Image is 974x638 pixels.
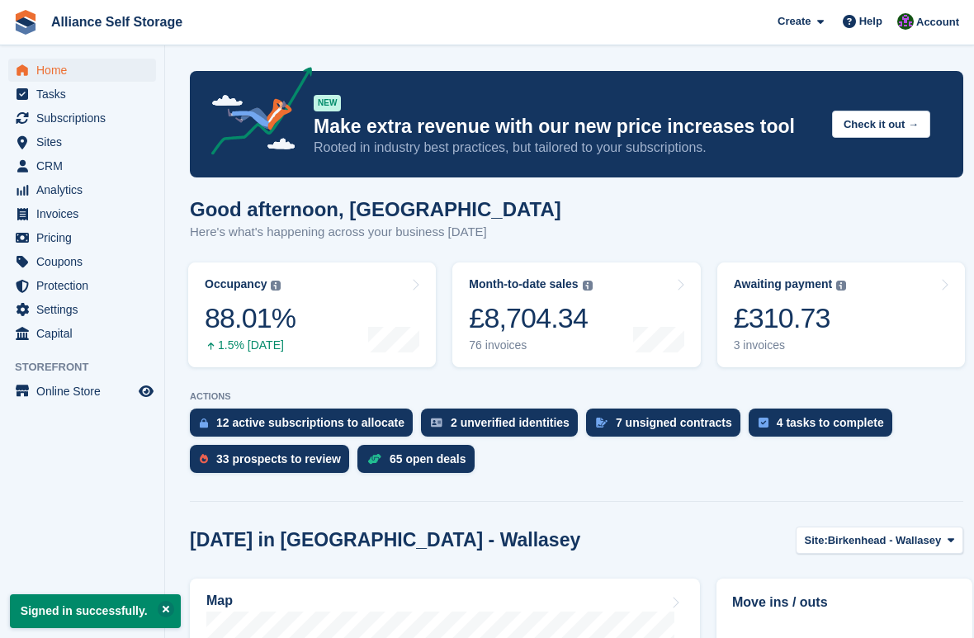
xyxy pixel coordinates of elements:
[421,409,586,445] a: 2 unverified identities
[8,154,156,177] a: menu
[190,529,580,551] h2: [DATE] in [GEOGRAPHIC_DATA] - Wallasey
[897,13,914,30] img: Romilly Norton
[586,409,749,445] a: 7 unsigned contracts
[200,454,208,464] img: prospect-51fa495bee0391a8d652442698ab0144808aea92771e9ea1ae160a38d050c398.svg
[36,83,135,106] span: Tasks
[8,202,156,225] a: menu
[36,250,135,273] span: Coupons
[596,418,608,428] img: contract_signature_icon-13c848040528278c33f63329250d36e43548de30e8caae1d1a13099fd9432cc5.svg
[36,202,135,225] span: Invoices
[469,277,578,291] div: Month-to-date sales
[390,452,466,466] div: 65 open deals
[216,452,341,466] div: 33 prospects to review
[616,416,732,429] div: 7 unsigned contracts
[36,154,135,177] span: CRM
[749,409,901,445] a: 4 tasks to complete
[8,298,156,321] a: menu
[8,322,156,345] a: menu
[717,262,965,367] a: Awaiting payment £310.73 3 invoices
[357,445,483,481] a: 65 open deals
[36,106,135,130] span: Subscriptions
[734,301,847,335] div: £310.73
[190,391,963,402] p: ACTIONS
[832,111,930,138] button: Check it out →
[431,418,442,428] img: verify_identity-adf6edd0f0f0b5bbfe63781bf79b02c33cf7c696d77639b501bdc392416b5a36.svg
[796,527,963,554] button: Site: Birkenhead - Wallasey
[188,262,436,367] a: Occupancy 88.01% 1.5% [DATE]
[314,115,819,139] p: Make extra revenue with our new price increases tool
[836,281,846,291] img: icon-info-grey-7440780725fd019a000dd9b08b2336e03edf1995a4989e88bcd33f0948082b44.svg
[916,14,959,31] span: Account
[314,95,341,111] div: NEW
[36,178,135,201] span: Analytics
[205,301,296,335] div: 88.01%
[8,178,156,201] a: menu
[828,532,942,549] span: Birkenhead - Wallasey
[452,262,700,367] a: Month-to-date sales £8,704.34 76 invoices
[8,83,156,106] a: menu
[734,277,833,291] div: Awaiting payment
[15,359,164,376] span: Storefront
[583,281,593,291] img: icon-info-grey-7440780725fd019a000dd9b08b2336e03edf1995a4989e88bcd33f0948082b44.svg
[190,409,421,445] a: 12 active subscriptions to allocate
[805,532,828,549] span: Site:
[216,416,404,429] div: 12 active subscriptions to allocate
[190,198,561,220] h1: Good afternoon, [GEOGRAPHIC_DATA]
[36,130,135,154] span: Sites
[36,322,135,345] span: Capital
[8,130,156,154] a: menu
[205,338,296,352] div: 1.5% [DATE]
[190,223,561,242] p: Here's what's happening across your business [DATE]
[759,418,768,428] img: task-75834270c22a3079a89374b754ae025e5fb1db73e45f91037f5363f120a921f8.svg
[859,13,882,30] span: Help
[469,301,592,335] div: £8,704.34
[8,59,156,82] a: menu
[36,226,135,249] span: Pricing
[8,226,156,249] a: menu
[777,416,884,429] div: 4 tasks to complete
[200,418,208,428] img: active_subscription_to_allocate_icon-d502201f5373d7db506a760aba3b589e785aa758c864c3986d89f69b8ff3...
[197,67,313,161] img: price-adjustments-announcement-icon-8257ccfd72463d97f412b2fc003d46551f7dbcb40ab6d574587a9cd5c0d94...
[205,277,267,291] div: Occupancy
[10,594,181,628] p: Signed in successfully.
[36,59,135,82] span: Home
[36,380,135,403] span: Online Store
[778,13,811,30] span: Create
[8,380,156,403] a: menu
[8,274,156,297] a: menu
[271,281,281,291] img: icon-info-grey-7440780725fd019a000dd9b08b2336e03edf1995a4989e88bcd33f0948082b44.svg
[8,250,156,273] a: menu
[206,593,233,608] h2: Map
[451,416,570,429] div: 2 unverified identities
[367,453,381,465] img: deal-1b604bf984904fb50ccaf53a9ad4b4a5d6e5aea283cecdc64d6e3604feb123c2.svg
[45,8,189,35] a: Alliance Self Storage
[136,381,156,401] a: Preview store
[36,298,135,321] span: Settings
[36,274,135,297] span: Protection
[8,106,156,130] a: menu
[734,338,847,352] div: 3 invoices
[469,338,592,352] div: 76 invoices
[13,10,38,35] img: stora-icon-8386f47178a22dfd0bd8f6a31ec36ba5ce8667c1dd55bd0f319d3a0aa187defe.svg
[732,593,957,612] h2: Move ins / outs
[190,445,357,481] a: 33 prospects to review
[314,139,819,157] p: Rooted in industry best practices, but tailored to your subscriptions.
